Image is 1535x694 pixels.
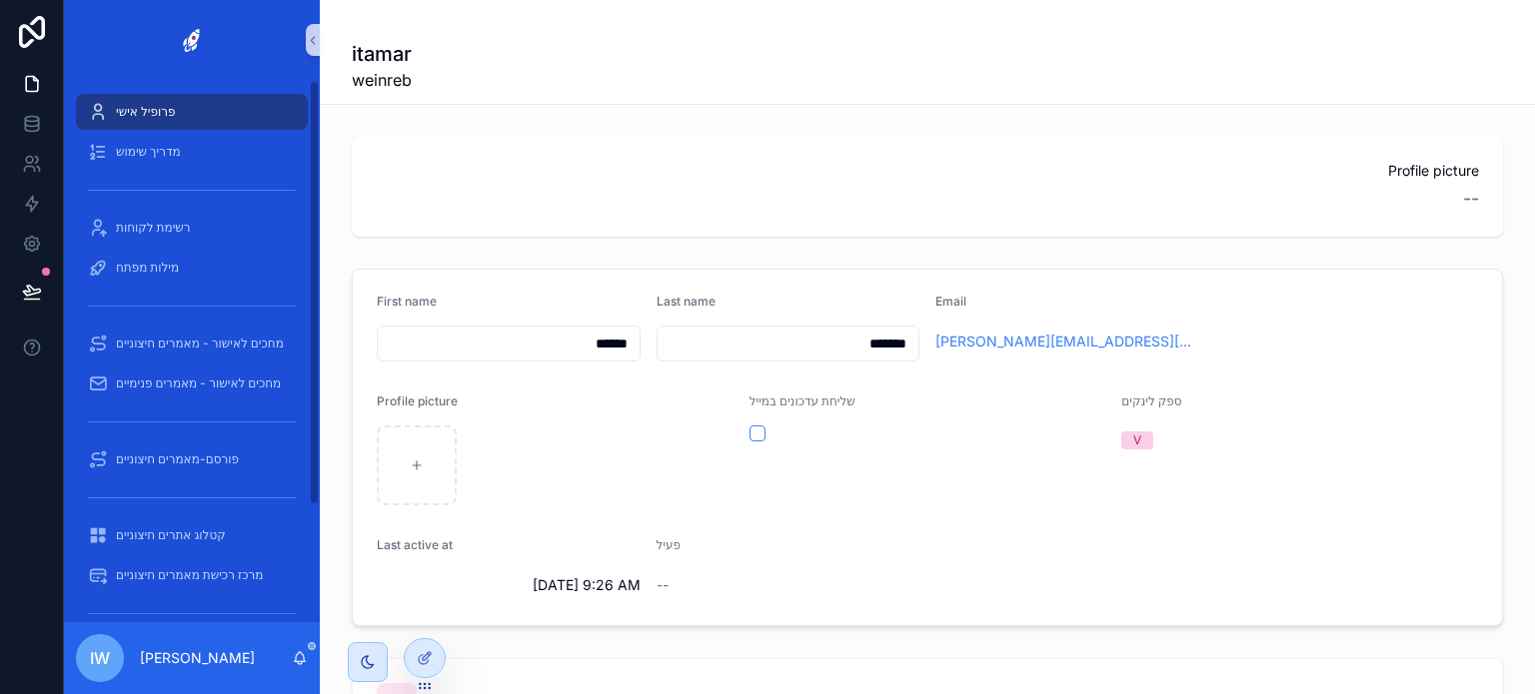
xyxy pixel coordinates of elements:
[1133,431,1141,449] div: V
[1121,393,1181,408] span: ספק לינקים
[116,527,226,543] span: קטלוג אתרים חיצוניים
[64,80,320,622] div: scrollable content
[116,567,263,583] span: מרכז רכישת מאמרים חיצוניים
[750,393,855,408] span: שליחת עדכונים במייל
[352,68,412,92] span: weinreb
[935,294,966,309] span: Email
[377,537,453,552] span: Last active at
[116,144,181,160] span: מדריך שימוש
[377,393,458,408] span: Profile picture
[76,517,308,553] a: קטלוג אתרים חיצוניים
[76,94,308,130] a: פרופיל אישי
[352,40,412,68] h1: itamar
[116,220,191,236] span: רשימת לקוחות
[377,575,641,595] span: [DATE] 9:26 AM
[76,441,308,477] a: פורסם-מאמרים חיצוניים
[116,336,284,351] span: מחכים לאישור - מאמרים חיצוניים
[76,250,308,286] a: מילות מפתח
[116,104,175,120] span: פרופיל אישי
[657,575,669,595] span: --
[90,646,110,670] span: iw
[76,365,308,401] a: מחכים לאישור - מאמרים פנימיים
[376,161,1479,181] span: Profile picture
[76,326,308,361] a: מחכים לאישור - מאמרים חיצוניים
[1463,185,1479,213] span: --
[76,210,308,246] a: רשימת לקוחות
[76,557,308,593] a: מרכז רכישת מאמרים חיצוניים
[116,375,281,391] span: מחכים לאישור - מאמרים פנימיים
[116,451,239,467] span: פורסם-מאמרים חיצוניים
[76,134,308,170] a: מדריך שימוש
[657,537,682,552] span: פעיל
[140,648,255,668] p: [PERSON_NAME]
[173,24,211,56] img: App logo
[657,294,716,309] span: Last name
[935,332,1198,351] a: [PERSON_NAME][EMAIL_ADDRESS][DOMAIN_NAME]
[377,294,437,309] span: First name
[116,260,179,276] span: מילות מפתח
